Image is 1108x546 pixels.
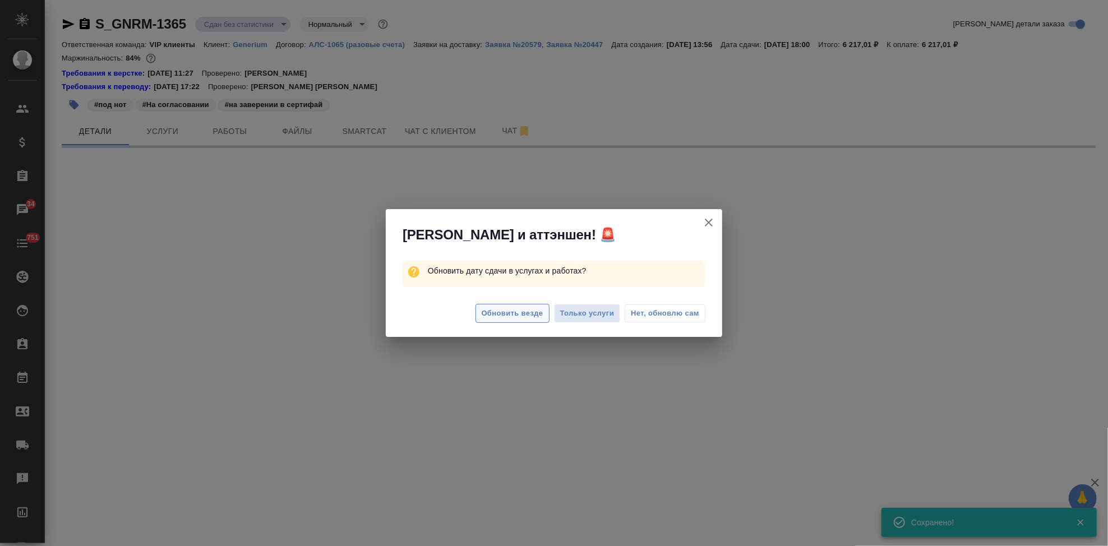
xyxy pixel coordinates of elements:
[554,304,621,323] button: Только услуги
[560,307,615,320] span: Только услуги
[625,304,705,322] button: Нет, обновлю сам
[631,308,699,319] span: Нет, обновлю сам
[475,304,550,323] button: Обновить везде
[482,307,543,320] span: Обновить везде
[403,226,616,244] span: [PERSON_NAME] и аттэншен! 🚨
[428,261,705,281] p: Обновить дату сдачи в услугах и работах?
